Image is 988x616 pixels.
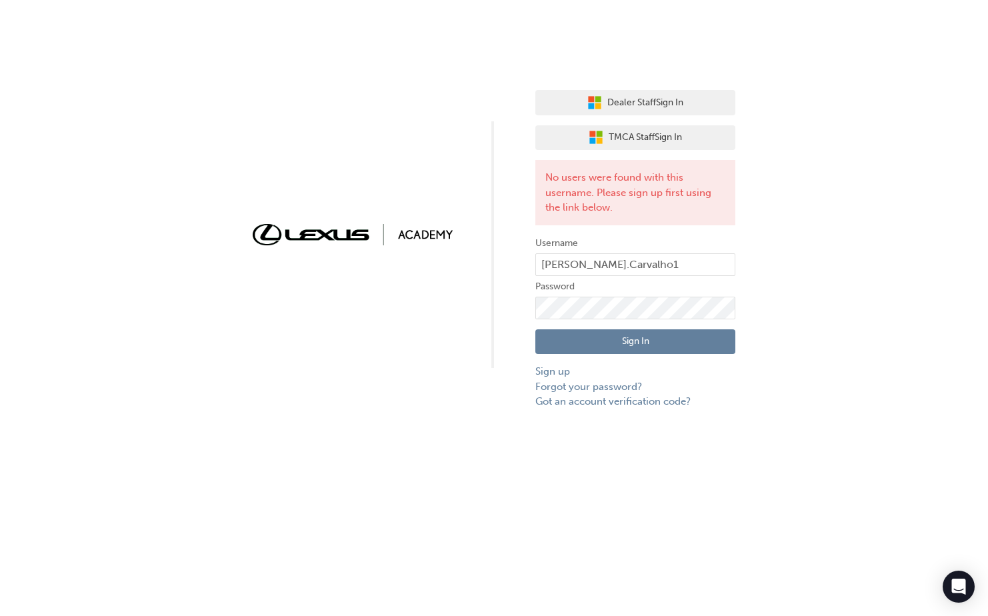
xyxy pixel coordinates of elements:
[535,279,735,295] label: Password
[535,364,735,379] a: Sign up
[253,224,453,245] img: Trak
[535,90,735,115] button: Dealer StaffSign In
[535,253,735,276] input: Username
[607,95,683,111] span: Dealer Staff Sign In
[535,379,735,395] a: Forgot your password?
[943,571,975,603] div: Open Intercom Messenger
[535,394,735,409] a: Got an account verification code?
[609,130,682,145] span: TMCA Staff Sign In
[535,160,735,225] div: No users were found with this username. Please sign up first using the link below.
[535,235,735,251] label: Username
[535,329,735,355] button: Sign In
[535,125,735,151] button: TMCA StaffSign In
